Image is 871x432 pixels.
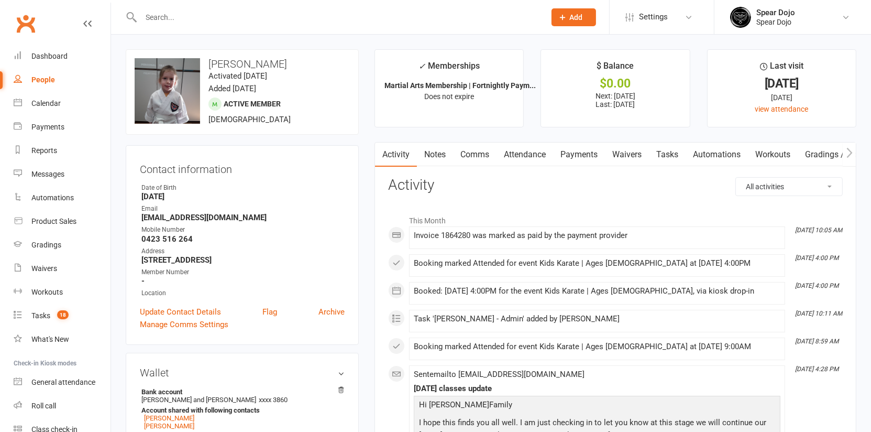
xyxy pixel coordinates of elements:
[31,288,63,296] div: Workouts
[31,99,61,107] div: Calendar
[141,388,339,396] strong: Bank account
[31,402,56,410] div: Roll call
[384,81,536,90] strong: Martial Arts Membership | Fortnightly Paym...
[795,310,842,317] i: [DATE] 10:11 AM
[31,123,64,131] div: Payments
[375,143,417,167] a: Activity
[795,282,839,289] i: [DATE] 4:00 PM
[14,163,111,186] a: Messages
[31,170,64,178] div: Messages
[140,386,345,431] li: [PERSON_NAME] and [PERSON_NAME]
[141,288,345,298] div: Location
[141,213,345,222] strong: [EMAIL_ADDRESS][DOMAIN_NAME]
[14,186,111,210] a: Automations
[418,59,480,79] div: Memberships
[453,143,497,167] a: Comms
[141,225,345,235] div: Mobile Number
[550,78,680,89] div: $0.00
[414,259,780,268] div: Booking marked Attended for event Kids Karate | Ages [DEMOGRAPHIC_DATA] at [DATE] 4:00PM
[140,318,228,331] a: Manage Comms Settings
[140,367,345,379] h3: Wallet
[417,143,453,167] a: Notes
[31,75,55,84] div: People
[14,394,111,418] a: Roll call
[141,183,345,193] div: Date of Birth
[144,422,194,430] a: [PERSON_NAME]
[414,315,780,323] div: Task '[PERSON_NAME] - Admin' added by [PERSON_NAME]
[597,59,634,78] div: $ Balance
[760,59,803,78] div: Last visit
[388,210,843,226] li: This Month
[388,177,843,193] h3: Activity
[140,306,221,318] a: Update Contact Details
[14,371,111,394] a: General attendance kiosk mode
[686,143,748,167] a: Automations
[31,52,68,60] div: Dashboard
[141,276,345,286] strong: -
[208,84,256,93] time: Added [DATE]
[13,10,39,37] a: Clubworx
[31,264,57,273] div: Waivers
[135,58,200,124] img: image1684544166.png
[14,304,111,328] a: Tasks 18
[717,78,846,89] div: [DATE]
[570,13,583,21] span: Add
[756,17,795,27] div: Spear Dojo
[31,241,61,249] div: Gradings
[748,143,798,167] a: Workouts
[552,8,596,26] button: Add
[224,100,281,108] span: Active member
[140,159,345,175] h3: Contact information
[795,226,842,234] i: [DATE] 10:05 AM
[550,92,680,109] p: Next: [DATE] Last: [DATE]
[31,193,74,202] div: Automations
[31,217,76,225] div: Product Sales
[14,233,111,257] a: Gradings
[756,8,795,17] div: Spear Dojo
[208,71,267,81] time: Activated [DATE]
[795,365,839,373] i: [DATE] 4:28 PM
[414,342,780,351] div: Booking marked Attended for event Kids Karate | Ages [DEMOGRAPHIC_DATA] at [DATE] 9:00AM
[14,328,111,351] a: What's New
[144,414,194,422] a: [PERSON_NAME]
[795,338,839,345] i: [DATE] 8:59 AM
[414,231,780,240] div: Invoice 1864280 was marked as paid by the payment provider
[141,267,345,277] div: Member Number
[14,92,111,115] a: Calendar
[416,398,778,414] p: Hi [PERSON_NAME]
[489,400,512,409] span: Family
[141,246,345,256] div: Address
[14,139,111,163] a: Reports
[318,306,345,318] a: Archive
[31,335,69,343] div: What's New
[141,204,345,214] div: Email
[639,5,668,29] span: Settings
[14,68,111,92] a: People
[208,115,291,124] span: [DEMOGRAPHIC_DATA]
[14,115,111,139] a: Payments
[138,10,538,25] input: Search...
[14,45,111,68] a: Dashboard
[135,58,350,70] h3: [PERSON_NAME]
[418,61,425,71] i: ✓
[141,255,345,265] strong: [STREET_ADDRESS]
[497,143,553,167] a: Attendance
[414,384,780,393] div: [DATE] classes update
[605,143,649,167] a: Waivers
[717,92,846,103] div: [DATE]
[14,280,111,304] a: Workouts
[141,192,345,201] strong: [DATE]
[31,311,50,320] div: Tasks
[553,143,605,167] a: Payments
[141,406,339,414] strong: Account shared with following contacts
[14,257,111,280] a: Waivers
[259,396,288,404] span: xxxx 3860
[795,254,839,262] i: [DATE] 4:00 PM
[57,310,69,319] span: 18
[14,210,111,233] a: Product Sales
[755,105,808,113] a: view attendance
[31,378,95,386] div: General attendance
[649,143,686,167] a: Tasks
[141,234,345,244] strong: 0423 516 264
[262,306,277,318] a: Flag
